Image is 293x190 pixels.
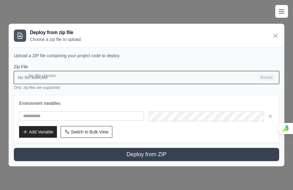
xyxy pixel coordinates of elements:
[19,100,274,106] h3: Environment Variables
[61,126,112,138] button: Switch to Bulk View
[262,160,293,190] div: 聊天小组件
[14,71,279,84] input: No file selected Browse
[14,85,279,90] p: Only .zip files are supported
[30,36,82,42] p: Choose a zip file to upload.
[19,126,57,138] button: Add Variable
[262,160,293,190] iframe: Chat Widget
[71,129,108,135] span: Switch to Bulk View
[14,148,279,161] button: Deploy from ZIP
[14,64,279,70] label: Zip File
[14,53,279,59] p: Upload a ZIP file containing your project code to deploy.
[30,29,82,36] h3: Deploy from zip file
[275,5,288,18] button: Toggle navigation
